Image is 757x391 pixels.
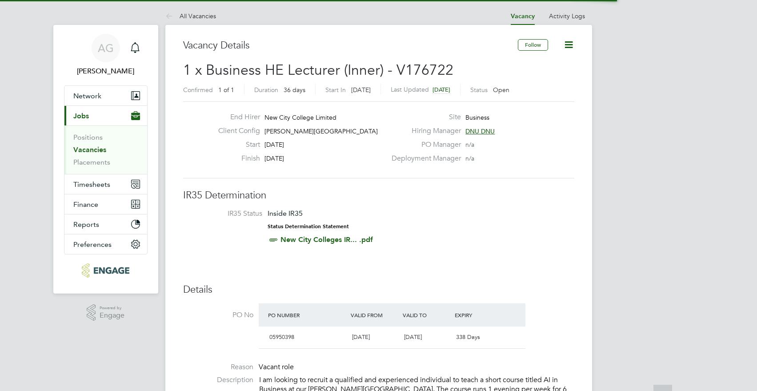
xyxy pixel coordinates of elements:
[254,86,278,94] label: Duration
[404,333,422,341] span: [DATE]
[64,194,147,214] button: Finance
[284,86,305,94] span: 36 days
[73,92,101,100] span: Network
[73,220,99,229] span: Reports
[268,209,303,218] span: Inside IR35
[183,86,213,94] label: Confirmed
[183,283,574,296] h3: Details
[386,140,461,149] label: PO Manager
[64,106,147,125] button: Jobs
[183,61,453,79] span: 1 x Business HE Lecturer (Inner) - V176722
[183,39,518,52] h3: Vacancy Details
[391,85,429,93] label: Last Updated
[352,333,370,341] span: [DATE]
[433,86,450,93] span: [DATE]
[549,12,585,20] a: Activity Logs
[64,263,148,278] a: Go to home page
[211,154,260,163] label: Finish
[64,214,147,234] button: Reports
[268,223,349,230] strong: Status Determination Statement
[351,86,371,94] span: [DATE]
[211,113,260,122] label: End Hirer
[98,42,114,54] span: AG
[264,127,378,135] span: [PERSON_NAME][GEOGRAPHIC_DATA]
[269,333,294,341] span: 05950398
[73,180,110,189] span: Timesheets
[465,154,474,162] span: n/a
[211,140,260,149] label: Start
[465,127,495,135] span: DNU DNU
[264,113,336,121] span: New City College Limited
[87,304,124,321] a: Powered byEngage
[280,235,373,244] a: New City Colleges IR... .pdf
[453,307,505,323] div: Expiry
[493,86,509,94] span: Open
[64,86,147,105] button: Network
[64,34,148,77] a: AG[PERSON_NAME]
[264,154,284,162] span: [DATE]
[511,12,535,20] a: Vacancy
[465,113,489,121] span: Business
[64,66,148,77] span: Ajay Gandhi
[325,86,346,94] label: Start In
[73,240,112,249] span: Preferences
[518,39,548,51] button: Follow
[183,363,253,372] label: Reason
[348,307,401,323] div: Valid From
[465,141,474,149] span: n/a
[401,307,453,323] div: Valid To
[259,363,294,371] span: Vacant role
[165,12,216,20] a: All Vacancies
[386,126,461,136] label: Hiring Manager
[73,158,110,166] a: Placements
[183,375,253,385] label: Description
[73,200,98,209] span: Finance
[218,86,234,94] span: 1 of 1
[266,307,349,323] div: PO Number
[456,333,480,341] span: 338 Days
[470,86,488,94] label: Status
[64,174,147,194] button: Timesheets
[211,126,260,136] label: Client Config
[64,125,147,174] div: Jobs
[100,304,124,312] span: Powered by
[386,113,461,122] label: Site
[100,312,124,319] span: Engage
[73,112,89,120] span: Jobs
[192,209,262,218] label: IR35 Status
[386,154,461,163] label: Deployment Manager
[53,25,158,294] nav: Main navigation
[82,263,129,278] img: carbonrecruitment-logo-retina.png
[73,133,103,141] a: Positions
[64,234,147,254] button: Preferences
[73,145,106,154] a: Vacancies
[183,310,253,320] label: PO No
[183,189,574,202] h3: IR35 Determination
[264,141,284,149] span: [DATE]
